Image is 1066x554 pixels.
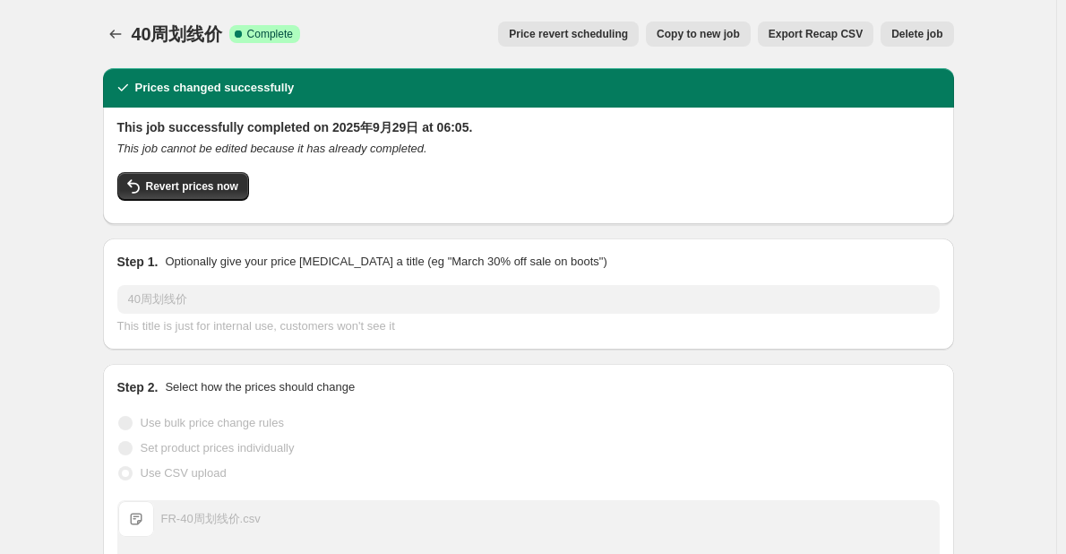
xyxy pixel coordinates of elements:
button: Export Recap CSV [758,22,873,47]
p: Optionally give your price [MEDICAL_DATA] a title (eg "March 30% off sale on boots") [165,253,606,271]
input: 30% off holiday sale [117,285,940,314]
h2: Prices changed successfully [135,79,295,97]
span: Set product prices individually [141,441,295,454]
span: Use bulk price change rules [141,416,284,429]
button: Revert prices now [117,172,249,201]
button: Copy to new job [646,22,751,47]
button: Delete job [881,22,953,47]
h2: This job successfully completed on 2025年9月29日 at 06:05. [117,118,940,136]
span: Export Recap CSV [769,27,863,41]
button: Price change jobs [103,22,128,47]
button: Price revert scheduling [498,22,639,47]
h2: Step 2. [117,378,159,396]
span: Use CSV upload [141,466,227,480]
span: Revert prices now [146,179,238,194]
p: Select how the prices should change [165,378,355,396]
span: This title is just for internal use, customers won't see it [117,319,395,333]
span: Copy to new job [657,27,740,41]
span: 40周划线价 [132,24,222,44]
span: Price revert scheduling [509,27,628,41]
i: This job cannot be edited because it has already completed. [117,142,427,155]
h2: Step 1. [117,253,159,271]
span: Complete [247,27,293,41]
span: Delete job [891,27,942,41]
div: FR-40周划线价.csv [161,510,261,528]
